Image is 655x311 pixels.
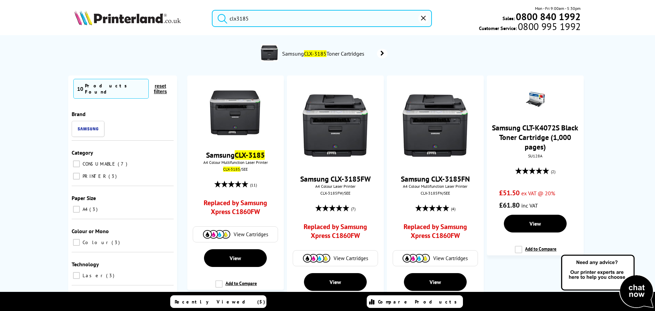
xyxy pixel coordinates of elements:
[433,255,468,261] span: View Cartridges
[398,87,473,162] img: CLX-3185FW-Front-default.jpg
[106,272,116,279] span: 3
[200,198,272,220] a: Replaced by Samsung Xpress C1860FW
[81,173,108,179] span: PRINTER
[303,254,330,263] img: Cartridges
[235,150,265,160] mark: CLX-3185
[215,280,257,293] label: Add to Compare
[504,215,567,232] a: View
[399,222,471,243] a: Replaced by Samsung Xpress C1860FW
[292,190,378,196] div: CLX-3185FW/SEE
[73,272,80,279] input: Laser 3
[492,153,578,158] div: SU128A
[210,87,261,139] img: CLX-3185_Front-thumb.jpg
[451,202,455,215] span: (4)
[112,239,121,245] span: 3
[73,239,80,246] input: Colour 3
[551,165,555,178] span: (2)
[392,190,478,196] div: CLX-3185FN/SEE
[73,160,80,167] input: CONSUMABLE 7
[78,127,98,130] img: Samsung
[401,174,470,184] a: Samsung CLX-3185FN
[404,273,467,291] a: View
[521,190,555,197] span: ex VAT @ 20%
[230,255,241,261] span: View
[529,220,541,227] span: View
[535,5,581,12] span: Mon - Fri 9:00am - 5:30pm
[430,279,441,285] span: View
[515,13,581,20] a: 0800 840 1992
[223,167,240,172] mark: CLX-3185
[72,228,109,235] span: Colour or Mono
[523,87,547,111] img: black.gif
[203,230,230,239] img: Cartridges
[170,295,266,308] a: Recently Viewed (5)
[390,184,480,189] span: A4 Colour Multifunction Laser Printer
[72,261,99,268] span: Technology
[72,111,86,117] span: Brand
[72,149,93,156] span: Category
[191,160,280,165] span: A4 Colour Multifunction Laser Printer
[85,83,145,95] div: Products Found
[261,44,278,61] img: CLX-3185SEE-conspage.jpg
[149,83,172,95] button: reset filters
[351,202,355,215] span: (7)
[81,272,105,279] span: Laser
[300,174,371,184] a: Samsung CLX-3185FW
[73,173,80,180] input: PRINTER 3
[403,254,430,263] img: Cartridges
[204,249,267,267] a: View
[290,184,380,189] span: A4 Colour Laser Printer
[479,23,581,31] span: Customer Service:
[250,179,257,192] span: (11)
[298,87,373,162] img: CLX-3185FW-Front-default.jpg
[74,10,181,25] img: Printerland Logo
[77,85,83,92] span: 10
[499,188,520,197] span: £51.50
[175,299,265,305] span: Recently Viewed (5)
[304,273,367,291] a: View
[367,295,463,308] a: Compare Products
[516,10,581,23] b: 0800 840 1992
[559,254,655,310] img: Open Live Chat window
[492,123,578,152] a: Samsung CLT-K4072S Black Toner Cartridge (1,000 pages)
[81,161,117,167] span: CONSUMABLE
[192,167,279,172] div: /SEE
[515,246,556,259] label: Add to Compare
[281,44,388,63] a: SamsungCLX-3185Toner Cartridges
[196,230,274,239] a: View Cartridges
[281,50,367,57] span: Samsung Toner Cartridges
[521,202,538,209] span: inc VAT
[296,254,374,263] a: View Cartridges
[499,201,520,210] span: £61.80
[108,173,118,179] span: 3
[89,206,99,212] span: 3
[81,239,111,245] span: Colour
[517,23,581,30] span: 0800 995 1992
[74,10,203,27] a: Printerland Logo
[73,206,80,213] input: A4 3
[503,15,515,22] span: Sales:
[300,222,372,243] a: Replaced by Samsung Xpress C1860FW
[234,231,268,238] span: View Cartridges
[396,254,474,263] a: View Cartridges
[330,279,341,285] span: View
[206,150,265,160] a: SamsungCLX-3185
[118,161,129,167] span: 7
[378,299,461,305] span: Compare Products
[212,10,432,27] input: Search
[72,195,96,201] span: Paper Size
[81,206,89,212] span: A4
[334,255,368,261] span: View Cartridges
[304,50,326,57] mark: CLX-3185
